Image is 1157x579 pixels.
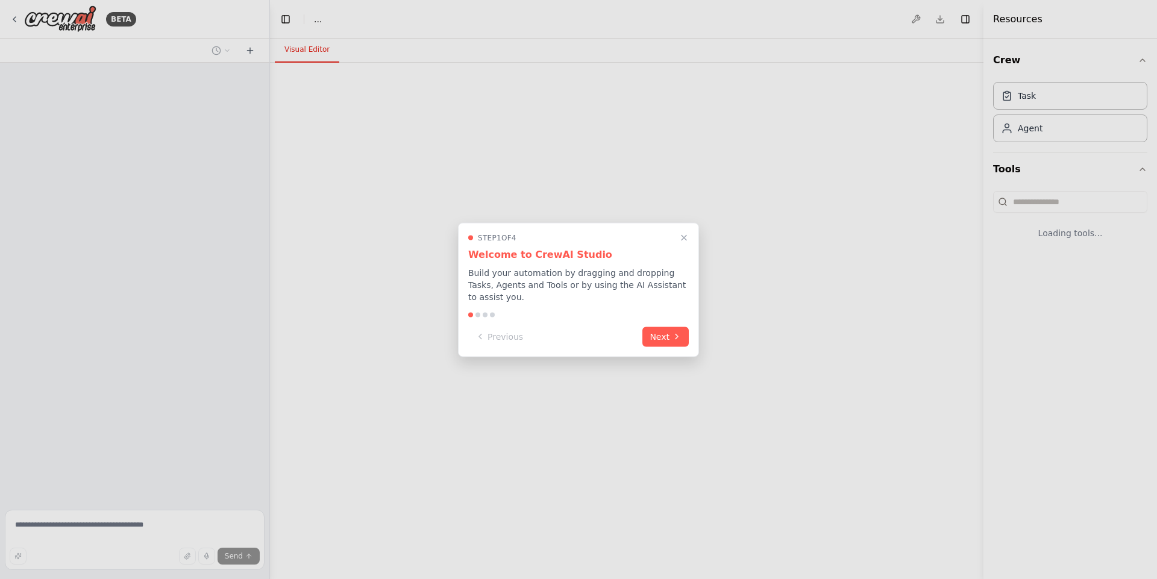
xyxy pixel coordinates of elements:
h3: Welcome to CrewAI Studio [468,247,689,261]
p: Build your automation by dragging and dropping Tasks, Agents and Tools or by using the AI Assista... [468,266,689,302]
button: Next [642,327,689,346]
span: Step 1 of 4 [478,233,516,242]
button: Close walkthrough [677,230,691,245]
button: Previous [468,327,530,346]
button: Hide left sidebar [277,11,294,28]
